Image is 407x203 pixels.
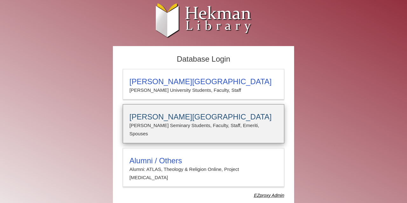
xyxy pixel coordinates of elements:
[123,69,284,99] a: [PERSON_NAME][GEOGRAPHIC_DATA][PERSON_NAME] University Students, Faculty, Staff
[129,165,278,182] p: Alumni: ATLAS, Theology & Religion Online, Project [MEDICAL_DATA]
[254,193,284,198] dfn: Use Alumni login
[129,77,278,86] h3: [PERSON_NAME][GEOGRAPHIC_DATA]
[120,53,287,66] h2: Database Login
[129,156,278,165] h3: Alumni / Others
[129,112,278,121] h3: [PERSON_NAME][GEOGRAPHIC_DATA]
[129,156,278,182] summary: Alumni / OthersAlumni: ATLAS, Theology & Religion Online, Project [MEDICAL_DATA]
[129,121,278,138] p: [PERSON_NAME] Seminary Students, Faculty, Staff, Emeriti, Spouses
[123,104,284,143] a: [PERSON_NAME][GEOGRAPHIC_DATA][PERSON_NAME] Seminary Students, Faculty, Staff, Emeriti, Spouses
[129,86,278,94] p: [PERSON_NAME] University Students, Faculty, Staff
